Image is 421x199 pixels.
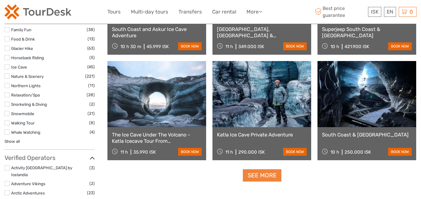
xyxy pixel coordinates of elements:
[225,149,233,155] span: 11 h
[112,132,202,144] a: The Ice Cave Under The Volcano - Katla Icecave Tour From [GEOGRAPHIC_DATA]
[11,55,44,60] a: Horseback Riding
[131,8,168,16] a: Multi-day tours
[238,44,264,49] div: 349.000 ISK
[87,91,95,98] span: (28)
[11,111,34,116] a: Snowmobile
[243,169,281,182] a: See more
[11,46,33,51] a: Glacier Hike
[11,102,47,107] a: Snorkeling & Diving
[120,44,141,49] span: 10 h 30 m
[322,26,412,38] a: Superjeep South Coast & [GEOGRAPHIC_DATA]
[11,181,45,186] a: Adventure Vikings
[5,154,95,161] h3: Verified Operators
[89,54,95,61] span: (5)
[88,110,95,117] span: (21)
[11,83,41,88] a: Northern Lights
[246,8,262,16] a: More
[85,73,95,80] span: (221)
[345,44,369,49] div: 421.900 ISK
[11,37,35,41] a: Food & Drink
[212,8,236,16] a: Car rental
[69,9,76,17] button: Open LiveChat chat widget
[345,149,371,155] div: 250.000 ISK
[89,119,95,126] span: (8)
[11,27,31,32] a: Family Fun
[384,7,396,17] div: EN
[322,132,412,138] a: South Coast & [GEOGRAPHIC_DATA]
[11,121,35,125] a: Walking Tour
[89,180,95,187] span: (2)
[88,35,95,42] span: (13)
[283,42,307,50] a: book now
[11,191,45,195] a: Arctic Adventures
[11,130,40,135] a: Whale Watching
[87,45,95,52] span: (63)
[178,8,202,16] a: Transfers
[90,129,95,136] span: (4)
[120,149,128,155] span: 11 h
[11,165,72,177] a: Activity [GEOGRAPHIC_DATA] by Icelandia
[11,65,27,69] a: Ice Cave
[87,63,95,70] span: (45)
[238,149,265,155] div: 290.000 ISK
[8,11,68,15] p: We're away right now. Please check back later!
[88,82,95,89] span: (11)
[11,74,44,79] a: Nature & Scenery
[217,26,307,38] a: [GEOGRAPHIC_DATA], [GEOGRAPHIC_DATA] & [GEOGRAPHIC_DATA] Private
[133,149,156,155] div: 35.990 ISK
[87,189,95,196] span: (23)
[178,148,202,156] a: book now
[89,101,95,108] span: (2)
[371,9,379,15] span: ISK
[217,132,307,138] a: Katla Ice Cave Private Adventure
[388,148,412,156] a: book now
[283,148,307,156] a: book now
[5,5,71,19] img: 120-15d4194f-c635-41b9-a512-a3cb382bfb57_logo_small.png
[330,149,339,155] span: 10 h
[147,44,169,49] div: 45.999 ISK
[107,8,121,16] a: Tours
[330,44,339,49] span: 10 h
[112,26,202,38] a: South Coast and Askur Ice Cave Adventure
[89,164,95,171] span: (3)
[11,93,40,97] a: Relaxation/Spa
[388,42,412,50] a: book now
[314,5,367,18] span: Best price guarantee
[225,44,233,49] span: 11 h
[5,139,20,144] a: Show all
[178,42,202,50] a: book now
[409,9,414,15] span: 0
[87,26,95,33] span: (38)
